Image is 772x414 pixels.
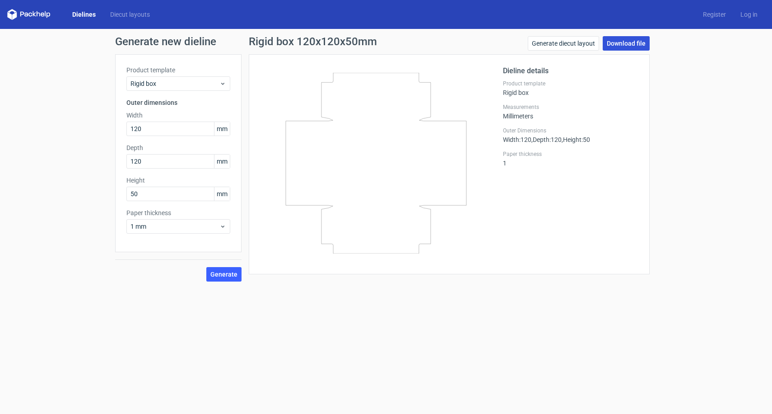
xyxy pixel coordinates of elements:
label: Paper thickness [503,151,638,158]
label: Measurements [503,103,638,111]
label: Width [126,111,230,120]
label: Product template [503,80,638,87]
button: Generate [206,267,242,282]
a: Dielines [65,10,103,19]
a: Diecut layouts [103,10,157,19]
span: mm [214,122,230,136]
label: Outer Dimensions [503,127,638,134]
span: 1 mm [130,222,219,231]
a: Download file [603,36,650,51]
label: Depth [126,143,230,152]
a: Log in [733,10,765,19]
a: Register [696,10,733,19]
a: Generate diecut layout [528,36,599,51]
label: Product template [126,66,230,75]
span: Generate [210,271,237,278]
span: , Height : 50 [562,136,590,143]
h2: Dieline details [503,66,638,76]
span: mm [214,155,230,168]
span: Rigid box [130,79,219,88]
label: Height [126,176,230,185]
span: mm [214,187,230,201]
span: Width : 120 [503,136,531,143]
div: Rigid box [503,80,638,96]
div: 1 [503,151,638,167]
h3: Outer dimensions [126,98,230,107]
h1: Generate new dieline [115,36,657,47]
span: , Depth : 120 [531,136,562,143]
h1: Rigid box 120x120x50mm [249,36,377,47]
div: Millimeters [503,103,638,120]
label: Paper thickness [126,208,230,217]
